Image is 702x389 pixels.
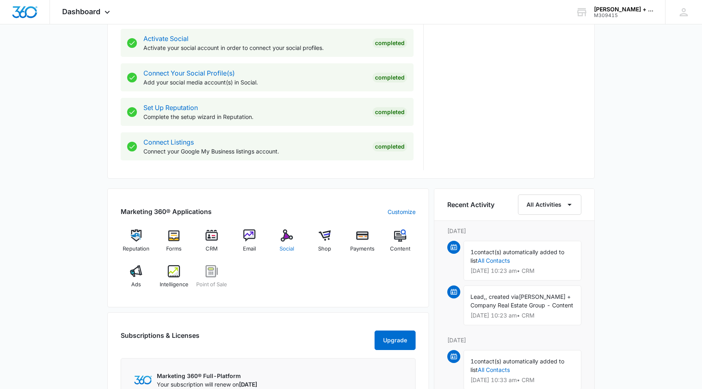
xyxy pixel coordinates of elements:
a: Email [234,229,265,259]
h2: Subscriptions & Licenses [121,331,199,347]
span: 1 [470,249,474,255]
p: Add your social media account(s) in Social. [143,78,366,86]
a: All Contacts [478,366,510,373]
a: Set Up Reputation [143,104,198,112]
p: Marketing 360® Full-Platform [157,372,257,380]
a: Social [271,229,303,259]
span: Email [243,245,256,253]
a: Payments [347,229,378,259]
span: [PERSON_NAME] + Company Real Estate Group - Content [470,293,573,309]
p: [DATE] [447,336,581,344]
a: Content [384,229,416,259]
span: Shop [318,245,331,253]
a: Customize [388,207,416,216]
a: Connect Listings [143,138,194,146]
span: , created via [485,293,519,300]
p: Activate your social account in order to connect your social profiles. [143,43,366,52]
p: [DATE] 10:23 am • CRM [470,268,574,274]
p: [DATE] 10:33 am • CRM [470,377,574,383]
span: Social [279,245,294,253]
p: Your subscription will renew on [157,380,257,389]
div: Completed [373,107,407,117]
a: Activate Social [143,35,188,43]
span: Content [390,245,410,253]
div: account name [594,6,653,13]
span: Ads [131,281,141,289]
div: Completed [373,142,407,151]
a: All Contacts [478,257,510,264]
button: All Activities [518,194,581,215]
span: CRM [206,245,218,253]
span: Lead, [470,293,485,300]
a: Ads [121,265,152,294]
p: [DATE] 10:23 am • CRM [470,313,574,318]
span: [DATE] [239,381,257,388]
h6: Recent Activity [447,200,494,210]
a: Connect Your Social Profile(s) [143,69,235,77]
a: Shop [309,229,340,259]
a: Intelligence [158,265,190,294]
span: 1 [470,358,474,365]
p: [DATE] [447,227,581,235]
div: account id [594,13,653,18]
a: CRM [196,229,227,259]
span: Dashboard [62,7,100,16]
img: Marketing 360 Logo [134,376,152,384]
span: Point of Sale [196,281,227,289]
div: Completed [373,73,407,82]
span: contact(s) automatically added to list [470,249,564,264]
span: contact(s) automatically added to list [470,358,564,373]
p: Complete the setup wizard in Reputation. [143,112,366,121]
button: Upgrade [375,331,416,350]
span: Forms [166,245,182,253]
div: Completed [373,38,407,48]
a: Reputation [121,229,152,259]
p: Connect your Google My Business listings account. [143,147,366,156]
a: Point of Sale [196,265,227,294]
span: Reputation [123,245,149,253]
a: Forms [158,229,190,259]
span: Payments [350,245,375,253]
h2: Marketing 360® Applications [121,207,212,216]
span: Intelligence [160,281,188,289]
